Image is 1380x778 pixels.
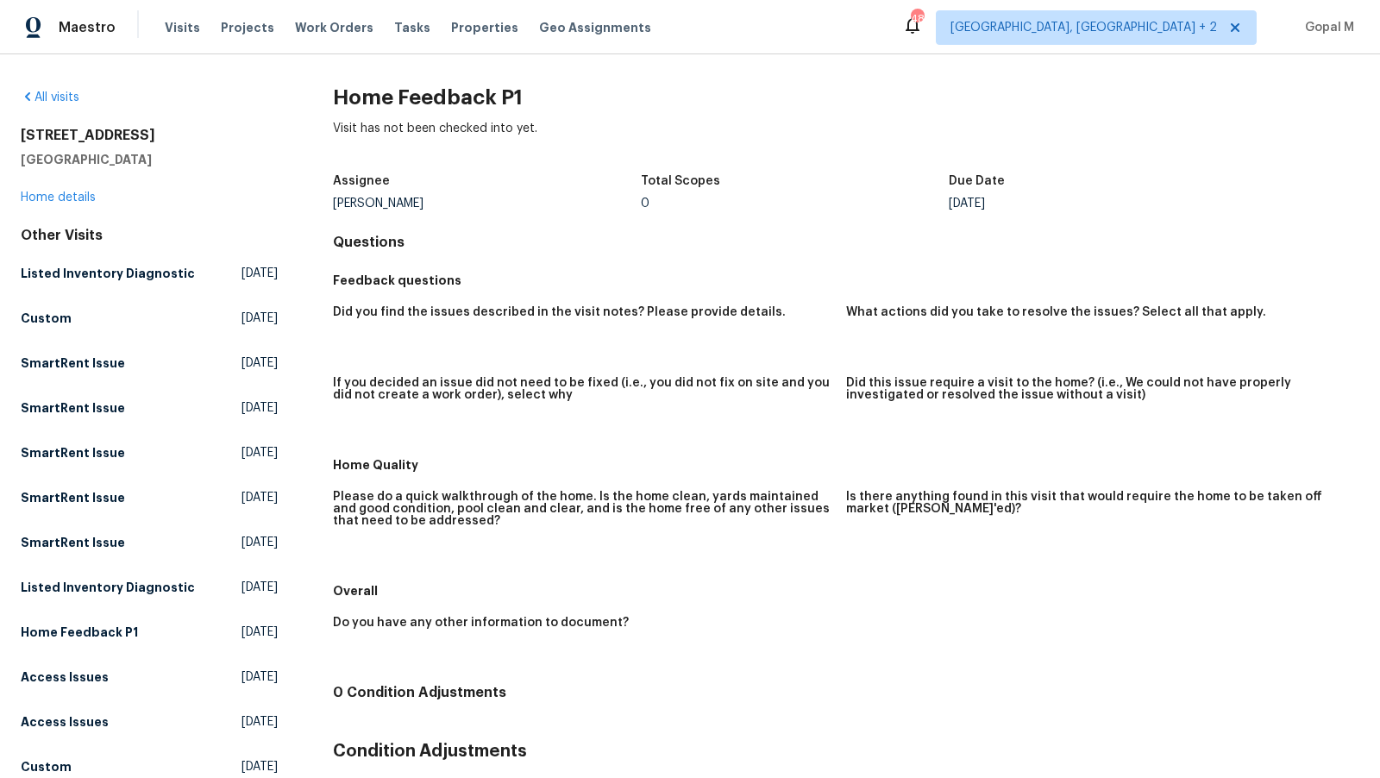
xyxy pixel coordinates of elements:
h5: Due Date [949,175,1005,187]
span: [DATE] [241,579,278,596]
span: [DATE] [241,758,278,775]
h5: Listed Inventory Diagnostic [21,265,195,282]
h5: SmartRent Issue [21,444,125,461]
h2: [STREET_ADDRESS] [21,127,278,144]
a: Listed Inventory Diagnostic[DATE] [21,258,278,289]
div: [DATE] [949,198,1257,210]
h5: [GEOGRAPHIC_DATA] [21,151,278,168]
h5: Home Feedback P1 [21,624,138,641]
a: Listed Inventory Diagnostic[DATE] [21,572,278,603]
a: SmartRent Issue[DATE] [21,527,278,558]
h5: Did you find the issues described in the visit notes? Please provide details. [333,306,786,318]
h5: SmartRent Issue [21,399,125,417]
h5: Please do a quick walkthrough of the home. Is the home clean, yards maintained and good condition... [333,491,832,527]
span: Work Orders [295,19,373,36]
h4: Questions [333,234,1359,251]
h5: SmartRent Issue [21,354,125,372]
div: 0 [641,198,949,210]
h5: Did this issue require a visit to the home? (i.e., We could not have properly investigated or res... [846,377,1345,401]
a: All visits [21,91,79,104]
div: 48 [911,10,923,28]
a: SmartRent Issue[DATE] [21,482,278,513]
h5: Assignee [333,175,390,187]
a: Home Feedback P1[DATE] [21,617,278,648]
span: Geo Assignments [539,19,651,36]
div: [PERSON_NAME] [333,198,641,210]
span: [DATE] [241,534,278,551]
h5: SmartRent Issue [21,534,125,551]
a: SmartRent Issue[DATE] [21,437,278,468]
a: Custom[DATE] [21,303,278,334]
span: [DATE] [241,624,278,641]
h5: Custom [21,758,72,775]
h5: SmartRent Issue [21,489,125,506]
a: Access Issues[DATE] [21,662,278,693]
h5: Total Scopes [641,175,720,187]
span: [DATE] [241,310,278,327]
span: [DATE] [241,265,278,282]
h3: Condition Adjustments [333,743,1359,760]
h5: Custom [21,310,72,327]
h5: What actions did you take to resolve the issues? Select all that apply. [846,306,1266,318]
h5: Feedback questions [333,272,1359,289]
h5: Access Issues [21,668,109,686]
span: Tasks [394,22,430,34]
span: [GEOGRAPHIC_DATA], [GEOGRAPHIC_DATA] + 2 [950,19,1217,36]
span: [DATE] [241,489,278,506]
span: Maestro [59,19,116,36]
span: [DATE] [241,444,278,461]
h5: Do you have any other information to document? [333,617,629,629]
h5: Listed Inventory Diagnostic [21,579,195,596]
span: Visits [165,19,200,36]
h5: Home Quality [333,456,1359,474]
h5: Overall [333,582,1359,599]
h5: If you decided an issue did not need to be fixed (i.e., you did not fix on site and you did not c... [333,377,832,401]
span: [DATE] [241,713,278,731]
span: [DATE] [241,399,278,417]
a: Home details [21,191,96,204]
span: [DATE] [241,354,278,372]
span: [DATE] [241,668,278,686]
span: Projects [221,19,274,36]
div: Other Visits [21,227,278,244]
div: Visit has not been checked into yet. [333,120,1359,165]
h5: Access Issues [21,713,109,731]
h5: Is there anything found in this visit that would require the home to be taken off market ([PERSON... [846,491,1345,515]
a: Access Issues[DATE] [21,706,278,737]
a: SmartRent Issue[DATE] [21,392,278,424]
a: SmartRent Issue[DATE] [21,348,278,379]
h4: 0 Condition Adjustments [333,684,1359,701]
span: Properties [451,19,518,36]
span: Gopal M [1298,19,1354,36]
h2: Home Feedback P1 [333,89,1359,106]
